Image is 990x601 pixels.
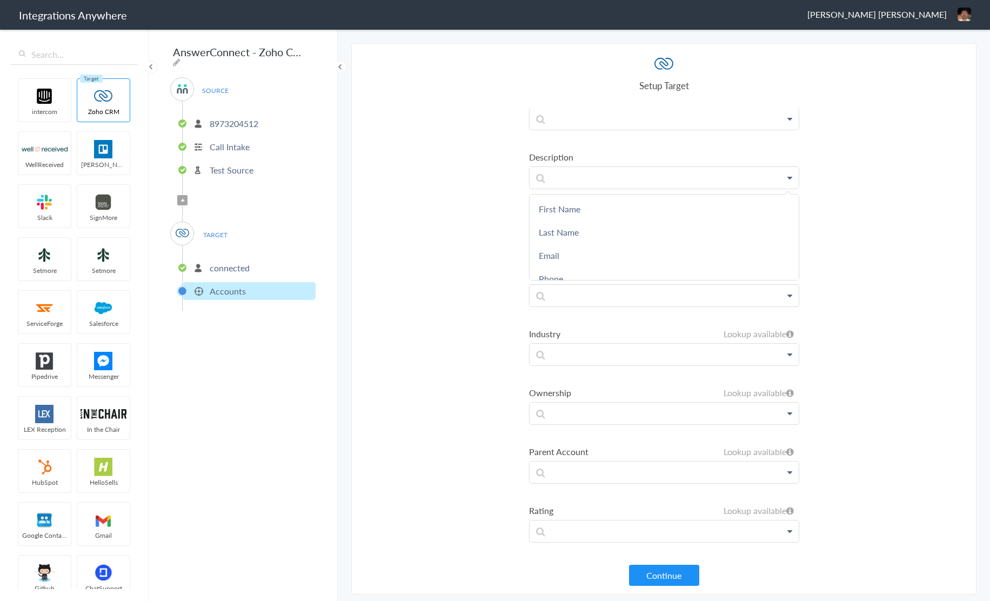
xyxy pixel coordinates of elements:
label: Industry [529,328,799,340]
p: Call Intake [210,141,250,153]
img: trello.png [81,140,126,158]
img: intercom-logo.svg [22,87,68,105]
label: Ownership [529,386,799,399]
h6: Lookup available [724,504,794,517]
img: lex-app-logo.svg [22,405,68,423]
h6: Lookup available [724,386,794,399]
img: gmail-logo.svg [81,511,126,529]
span: Messenger [77,372,130,381]
button: Continue [629,565,699,586]
img: setmoreNew.jpg [81,246,126,264]
p: 8973204512 [210,117,258,130]
span: Github [18,584,71,593]
label: SIC Code [529,563,799,576]
span: Salesforce [77,319,130,328]
p: Test Source [210,164,253,176]
img: wr-logo.svg [22,140,68,158]
span: Zoho CRM [77,107,130,116]
a: Last Name [530,221,799,244]
img: slack-logo.svg [22,193,68,211]
img: zoho-logo.svg [81,87,126,105]
span: ChatSupport [77,584,130,593]
img: hubspot-logo.svg [22,458,68,476]
h6: Lookup available [724,328,794,340]
label: Parent Account [529,445,799,458]
img: inch-logo.svg [81,405,126,423]
span: Pipedrive [18,372,71,381]
span: ServiceForge [18,319,71,328]
img: answerconnect-logo.svg [176,82,189,96]
span: In the Chair [77,425,130,434]
span: Gmail [77,531,130,540]
span: Slack [18,213,71,222]
span: TARGET [195,228,236,242]
a: First Name [530,197,799,221]
span: HubSpot [18,478,71,487]
p: Accounts [210,285,246,297]
img: chatsupport-icon.svg [81,564,126,582]
img: pipedrive.png [22,352,68,370]
img: serviceforge-icon.png [22,299,68,317]
h4: Setup Target [529,79,799,92]
span: HelloSells [77,478,130,487]
h6: Lookup available [724,445,794,458]
img: github.png [22,564,68,582]
img: salesforce-logo.svg [81,299,126,317]
a: Email [530,244,799,267]
span: SOURCE [195,83,236,98]
span: LEX Reception [18,425,71,434]
span: Setmore [77,266,130,275]
span: Google Contacts [18,531,71,540]
span: SignMore [77,213,130,222]
label: Rating [529,504,799,517]
img: zoho-logo.svg [654,55,673,74]
img: setmoreNew.jpg [22,246,68,264]
img: signmore-logo.png [81,193,126,211]
span: intercom [18,107,71,116]
img: profile-image-1.png [958,8,971,21]
img: zoho-logo.svg [176,226,189,240]
span: Setmore [18,266,71,275]
h1: Integrations Anywhere [19,8,127,23]
img: hs-app-logo.svg [81,458,126,476]
label: Description [529,151,799,163]
input: Search... [11,44,138,65]
img: FBM.png [81,352,126,370]
span: [PERSON_NAME] [PERSON_NAME] [807,8,947,21]
span: [PERSON_NAME] [77,160,130,169]
img: googleContact_logo.png [22,511,68,529]
a: Phone [530,267,799,290]
p: connected [210,262,250,274]
span: WellReceived [18,160,71,169]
